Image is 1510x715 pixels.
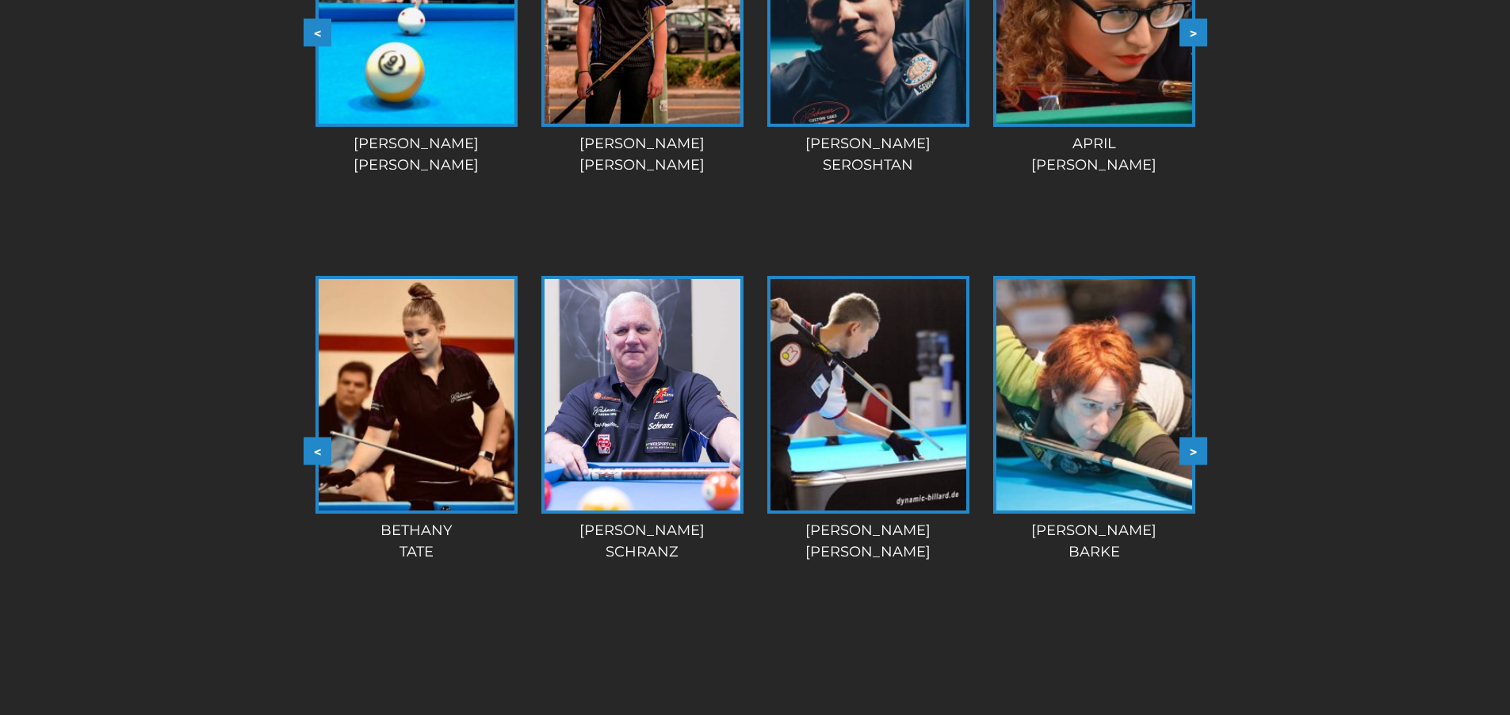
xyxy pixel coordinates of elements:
[319,279,514,510] img: bethany-tate-1-225x320.jpg
[762,520,975,563] div: [PERSON_NAME] [PERSON_NAME]
[762,276,975,563] a: [PERSON_NAME][PERSON_NAME]
[545,279,740,510] img: Emil-Schranz-1-e1565199732622.jpg
[310,133,523,176] div: [PERSON_NAME] [PERSON_NAME]
[310,520,523,563] div: Bethany Tate
[988,133,1201,176] div: April [PERSON_NAME]
[304,438,331,465] button: <
[762,133,975,176] div: [PERSON_NAME] Seroshtan
[304,18,331,46] button: <
[1179,18,1207,46] button: >
[536,520,749,563] div: [PERSON_NAME] Schranz
[536,133,749,176] div: [PERSON_NAME] [PERSON_NAME]
[304,438,1207,465] div: Carousel Navigation
[996,279,1192,510] img: manou-5-225x320.jpg
[310,276,523,563] a: BethanyTate
[536,276,749,563] a: [PERSON_NAME]Schranz
[988,520,1201,563] div: [PERSON_NAME] Barke
[770,279,966,510] img: Andrei-Dzuskaev-225x320.jpg
[988,276,1201,563] a: [PERSON_NAME]Barke
[304,18,1207,46] div: Carousel Navigation
[1179,438,1207,465] button: >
